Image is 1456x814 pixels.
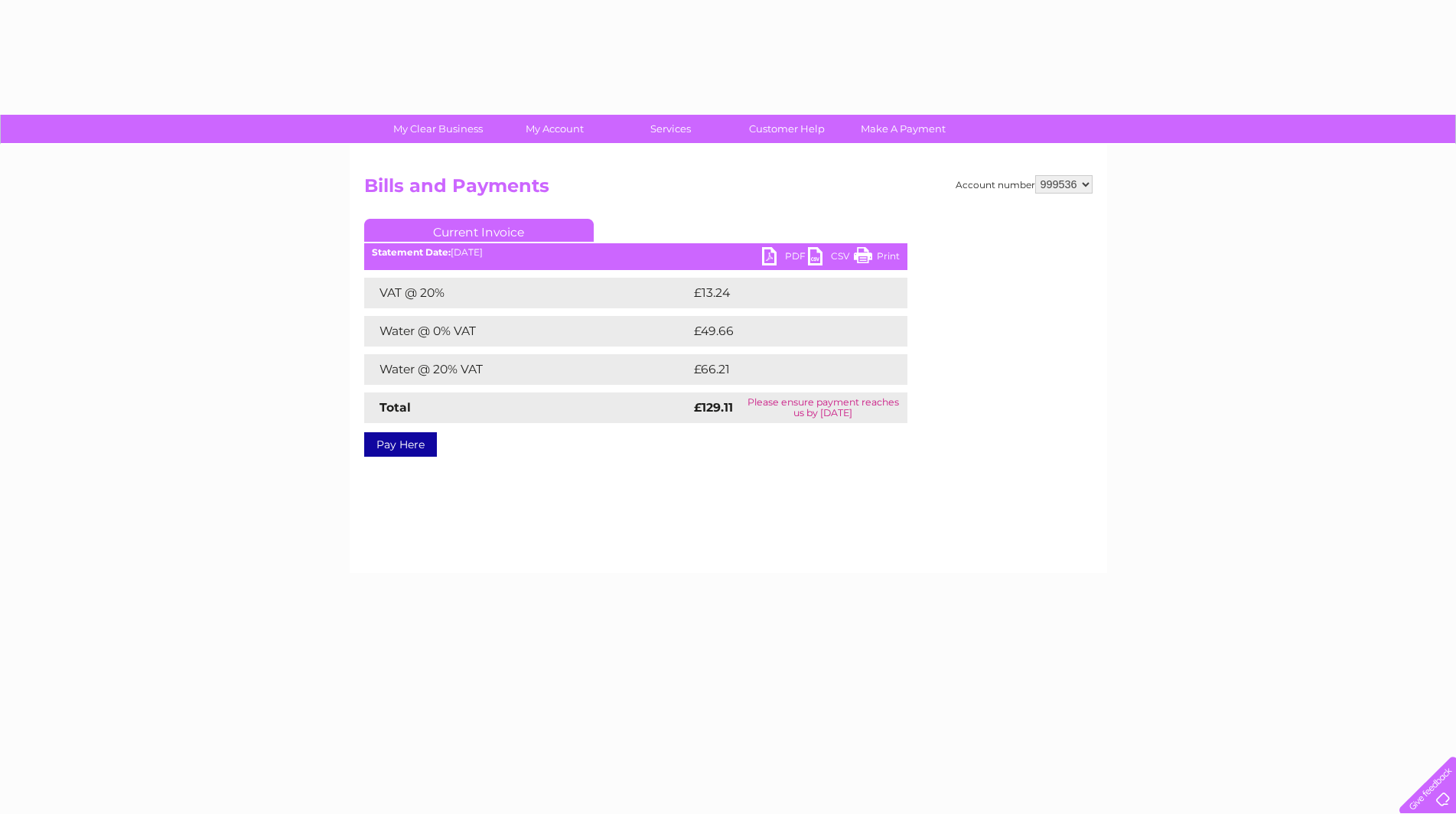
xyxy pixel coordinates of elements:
[375,115,501,143] a: My Clear Business
[956,175,1093,194] div: Account number
[364,316,690,347] td: Water @ 0% VAT
[854,247,900,269] a: Print
[840,115,966,143] a: Make A Payment
[690,354,875,385] td: £66.21
[739,392,907,423] td: Please ensure payment reaches us by [DATE]
[364,247,907,258] div: [DATE]
[690,278,875,308] td: £13.24
[690,316,878,347] td: £49.66
[491,115,617,143] a: My Account
[364,432,437,457] a: Pay Here
[364,354,690,385] td: Water @ 20% VAT
[694,400,733,415] strong: £129.11
[364,175,1093,204] h2: Bills and Payments
[762,247,808,269] a: PDF
[607,115,734,143] a: Services
[808,247,854,269] a: CSV
[372,246,451,258] b: Statement Date:
[724,115,850,143] a: Customer Help
[364,278,690,308] td: VAT @ 20%
[364,219,594,242] a: Current Invoice
[379,400,411,415] strong: Total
